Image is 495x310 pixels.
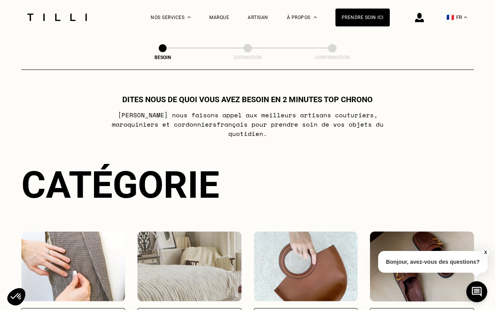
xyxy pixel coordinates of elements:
img: Menu déroulant à propos [314,16,317,18]
img: Menu déroulant [188,16,191,18]
img: icône connexion [415,13,424,22]
div: Confirmation [294,55,371,60]
h1: Dites nous de quoi vous avez besoin en 2 minutes top chrono [122,95,373,104]
img: Vêtements [21,232,125,301]
span: 🇫🇷 [446,14,454,21]
p: Bonjour, avez-vous des questions? [378,251,488,273]
img: Intérieur [137,232,241,301]
p: [PERSON_NAME] nous faisons appel aux meilleurs artisans couturiers , maroquiniers et cordonniers ... [94,110,401,138]
button: X [481,248,489,257]
div: Besoin [124,55,201,60]
a: Prendre soin ici [335,9,390,26]
a: Marque [209,15,229,20]
div: Catégorie [21,163,474,207]
img: menu déroulant [464,16,467,18]
img: Accessoires [254,232,358,301]
a: Artisan [248,15,268,20]
div: Estimation [209,55,287,60]
img: Chaussures [370,232,474,301]
img: Logo du service de couturière Tilli [24,14,90,21]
